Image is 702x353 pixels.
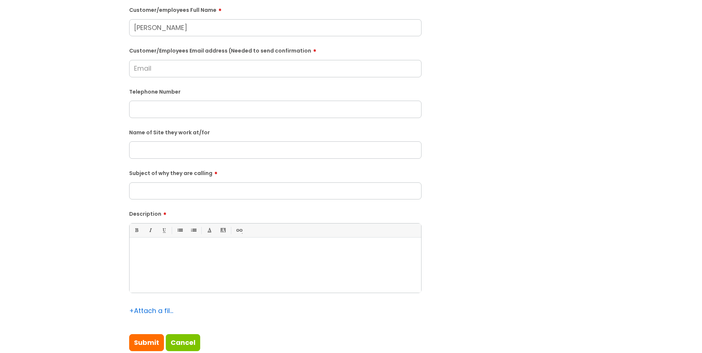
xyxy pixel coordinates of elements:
span: + [129,306,134,315]
label: Customer/employees Full Name [129,4,421,13]
a: Link [234,226,243,235]
a: Cancel [166,334,200,351]
label: Description [129,208,421,217]
a: Back Color [218,226,228,235]
label: Subject of why they are calling [129,168,421,176]
input: Submit [129,334,164,351]
a: 1. Ordered List (Ctrl-Shift-8) [189,226,198,235]
label: Customer/Employees Email address (Needed to send confirmation [129,45,421,54]
input: Email [129,60,421,77]
a: Italic (Ctrl-I) [145,226,155,235]
div: Attach a file [129,305,174,317]
a: Underline(Ctrl-U) [159,226,168,235]
a: Bold (Ctrl-B) [132,226,141,235]
a: Font Color [205,226,214,235]
label: Name of Site they work at/for [129,128,421,136]
label: Telephone Number [129,87,421,95]
a: • Unordered List (Ctrl-Shift-7) [175,226,184,235]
